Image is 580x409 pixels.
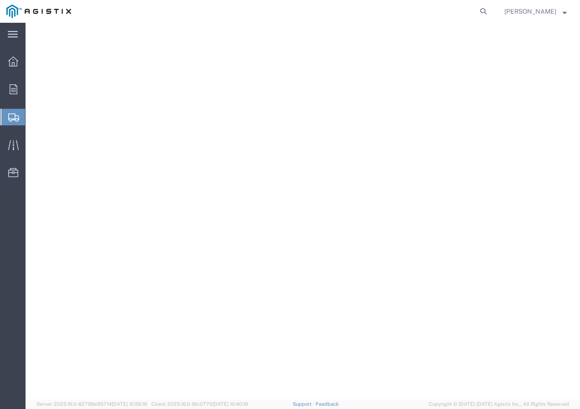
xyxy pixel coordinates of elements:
span: Client: 2025.16.0-8fc0770 [151,401,248,407]
span: Copyright © [DATE]-[DATE] Agistix Inc., All Rights Reserved [429,400,569,408]
span: [DATE] 10:40:19 [212,401,248,407]
img: logo [6,5,71,18]
iframe: FS Legacy Container [26,23,580,399]
span: [DATE] 10:56:16 [112,401,147,407]
a: Feedback [316,401,339,407]
a: Support [293,401,316,407]
span: Server: 2025.16.0-82789e55714 [36,401,147,407]
button: [PERSON_NAME] [504,6,567,17]
span: Chavonnie Witherspoon [504,6,556,16]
